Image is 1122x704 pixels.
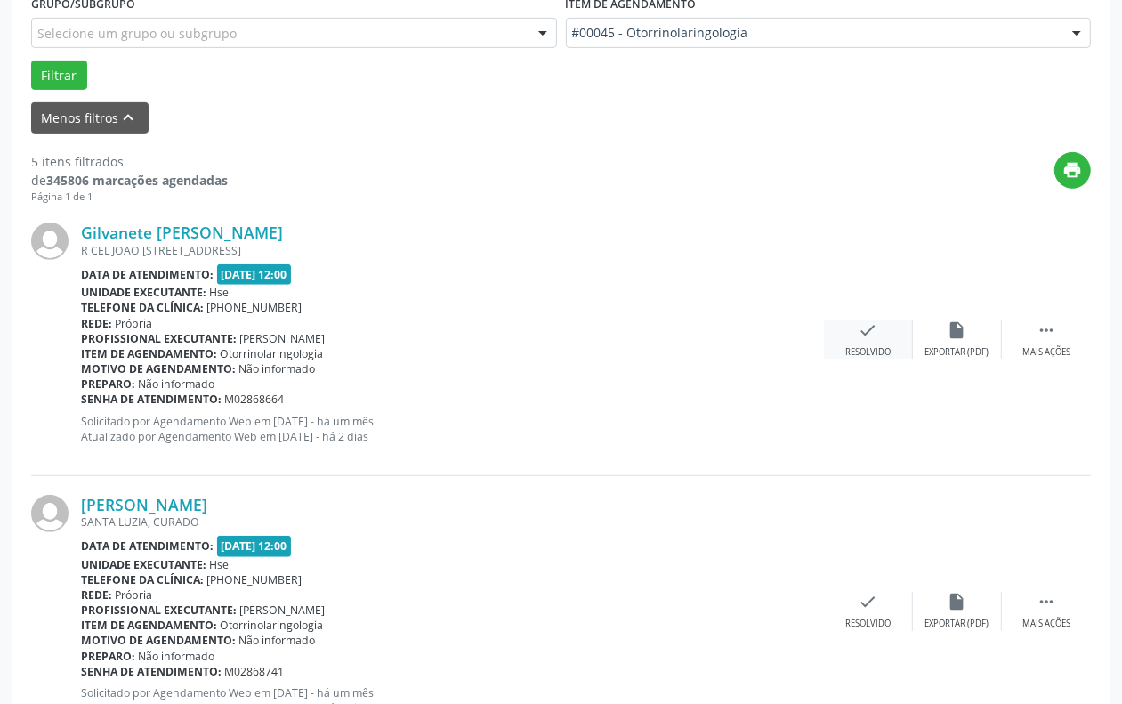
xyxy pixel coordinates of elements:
[1022,346,1070,359] div: Mais ações
[31,152,228,171] div: 5 itens filtrados
[845,346,891,359] div: Resolvido
[1063,160,1083,180] i: print
[81,514,824,530] div: SANTA LUZIA, CURADO
[217,264,292,285] span: [DATE] 12:00
[1022,618,1070,630] div: Mais ações
[925,618,989,630] div: Exportar (PDF)
[81,414,824,444] p: Solicitado por Agendamento Web em [DATE] - há um mês Atualizado por Agendamento Web em [DATE] - h...
[240,603,326,618] span: [PERSON_NAME]
[81,618,217,633] b: Item de agendamento:
[139,649,215,664] span: Não informado
[81,243,824,258] div: R CEL JOAO [STREET_ADDRESS]
[221,618,324,633] span: Otorrinolaringologia
[81,361,236,376] b: Motivo de agendamento:
[81,603,237,618] b: Profissional executante:
[116,587,153,603] span: Própria
[948,320,967,340] i: insert_drive_file
[139,376,215,392] span: Não informado
[210,557,230,572] span: Hse
[239,361,316,376] span: Não informado
[1054,152,1091,189] button: print
[81,557,206,572] b: Unidade executante:
[81,649,135,664] b: Preparo:
[81,572,204,587] b: Telefone da clínica:
[81,376,135,392] b: Preparo:
[46,172,228,189] strong: 345806 marcações agendadas
[81,316,112,331] b: Rede:
[859,592,878,611] i: check
[81,331,237,346] b: Profissional executante:
[31,61,87,91] button: Filtrar
[948,592,967,611] i: insert_drive_file
[572,24,1055,42] span: #00045 - Otorrinolaringologia
[845,618,891,630] div: Resolvido
[240,331,326,346] span: [PERSON_NAME]
[81,346,217,361] b: Item de agendamento:
[81,538,214,554] b: Data de atendimento:
[81,285,206,300] b: Unidade executante:
[1037,592,1056,611] i: 
[31,223,69,260] img: img
[239,633,316,648] span: Não informado
[31,190,228,205] div: Página 1 de 1
[81,664,222,679] b: Senha de atendimento:
[81,495,207,514] a: [PERSON_NAME]
[31,171,228,190] div: de
[81,392,222,407] b: Senha de atendimento:
[217,536,292,556] span: [DATE] 12:00
[81,587,112,603] b: Rede:
[37,24,237,43] span: Selecione um grupo ou subgrupo
[81,223,283,242] a: Gilvanete [PERSON_NAME]
[210,285,230,300] span: Hse
[119,108,139,127] i: keyboard_arrow_up
[859,320,878,340] i: check
[81,633,236,648] b: Motivo de agendamento:
[225,664,285,679] span: M02868741
[225,392,285,407] span: M02868664
[925,346,989,359] div: Exportar (PDF)
[207,572,303,587] span: [PHONE_NUMBER]
[221,346,324,361] span: Otorrinolaringologia
[31,495,69,532] img: img
[81,300,204,315] b: Telefone da clínica:
[81,267,214,282] b: Data de atendimento:
[207,300,303,315] span: [PHONE_NUMBER]
[116,316,153,331] span: Própria
[31,102,149,134] button: Menos filtroskeyboard_arrow_up
[1037,320,1056,340] i: 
